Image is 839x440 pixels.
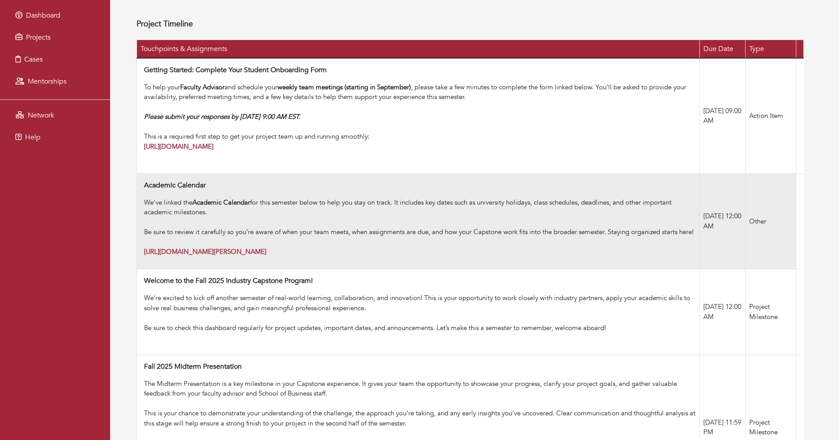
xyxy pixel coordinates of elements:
[745,40,796,58] th: Type
[144,181,206,190] h4: Academic Calendar
[25,132,41,142] span: Help
[2,7,108,24] a: Dashboard
[2,73,108,90] a: Mentorships
[192,198,250,207] strong: Academic Calendar
[745,58,796,174] td: Action Item
[2,128,108,146] a: Help
[144,66,327,74] h4: Getting Started: Complete Your Student Onboarding Form
[144,408,696,438] div: This is your chance to demonstrate your understanding of the challenge, the approach you’re takin...
[144,293,696,323] div: We’re excited to kick off another semester of real-world learning, collaboration, and innovation!...
[144,247,266,256] a: [URL][DOMAIN_NAME][PERSON_NAME]
[144,112,300,121] em: Please submit your responses by [DATE] 9:00 AM EST.
[144,227,696,257] div: Be sure to review it carefully so you’re aware of when your team meets, when assignments are due,...
[137,40,700,58] th: Touchpoints & Assignments
[144,363,242,371] h4: Fall 2025 Midterm Presentation
[144,277,313,285] h4: Welcome to the Fall 2025 Industry Capstone Program!
[700,269,746,355] td: [DATE] 12:00 AM
[2,106,108,124] a: Network
[144,198,696,227] div: We’ve linked the for this semester below to help you stay on track. It includes key dates such as...
[26,11,60,20] span: Dashboard
[745,269,796,355] td: Project Milestone
[144,142,214,151] a: [URL][DOMAIN_NAME]
[700,173,746,269] td: [DATE] 12:00 AM
[26,33,51,42] span: Projects
[28,110,54,120] span: Network
[144,379,696,409] div: The Midterm Presentation is a key milestone in your Capstone experience. It gives your team the o...
[28,77,67,86] span: Mentorships
[2,29,108,46] a: Projects
[700,58,746,174] td: [DATE] 09:00 AM
[2,51,108,68] a: Cases
[144,82,696,161] div: To help your and schedule your , please take a few minutes to complete the form linked below. You...
[180,83,225,92] strong: Faculty Advisor
[144,323,696,343] div: Be sure to check this dashboard regularly for project updates, important dates, and announcements...
[24,55,43,64] span: Cases
[137,19,193,29] h4: Project Timeline
[700,40,746,58] th: Due Date
[745,173,796,269] td: Other
[277,83,411,92] strong: weekly team meetings (starting in September)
